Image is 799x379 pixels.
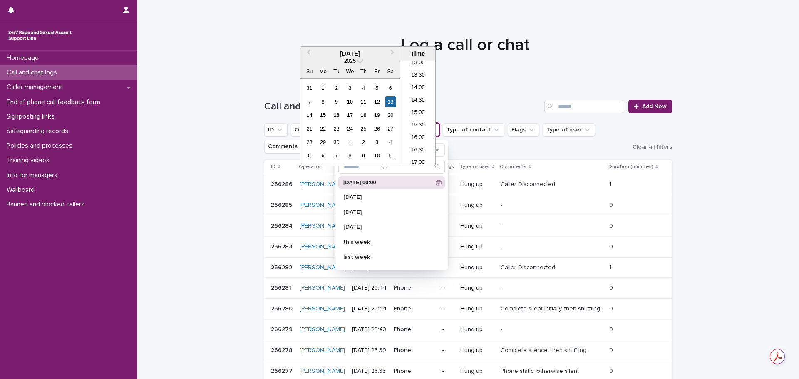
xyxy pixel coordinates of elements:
[343,194,432,200] p: [DATE]
[331,66,342,77] div: Tu
[460,264,494,271] p: Hung up
[358,96,369,107] div: Choose Thursday, September 11th, 2025
[317,66,328,77] div: Mo
[508,123,539,136] button: Flags
[264,123,288,136] button: ID
[300,243,345,250] a: [PERSON_NAME]
[385,150,396,161] div: Choose Saturday, October 11th, 2025
[394,368,436,375] p: Phone
[344,109,355,121] div: Choose Wednesday, September 17th, 2025
[400,69,436,82] li: 13:30
[501,242,504,250] p: -
[358,123,369,134] div: Choose Thursday, September 25th, 2025
[609,366,615,375] p: 0
[304,150,315,161] div: Choose Sunday, October 5th, 2025
[291,123,334,136] button: Operator
[501,283,504,292] p: -
[442,305,453,312] p: -
[371,96,382,107] div: Choose Friday, September 12th, 2025
[344,82,355,94] div: Choose Wednesday, September 3rd, 2025
[629,141,672,153] button: Clear all filters
[400,119,436,132] li: 15:30
[358,82,369,94] div: Choose Thursday, September 4th, 2025
[608,162,653,171] p: Duration (minutes)
[358,66,369,77] div: Th
[300,264,345,271] a: [PERSON_NAME]
[271,283,293,292] p: 266281
[317,109,328,121] div: Choose Monday, September 15th, 2025
[358,109,369,121] div: Choose Thursday, September 18th, 2025
[501,304,603,312] p: Complete silent initially, then shuffling.
[331,96,342,107] div: Choose Tuesday, September 9th, 2025
[271,242,294,250] p: 266283
[442,285,453,292] p: -
[264,236,672,257] tr: 266283266283 [PERSON_NAME] [DATE] 23:51Phone-Hung up-- 00
[609,345,615,354] p: 0
[460,347,494,354] p: Hung up
[394,285,436,292] p: Phone
[3,142,79,150] p: Policies and processes
[609,263,613,271] p: 1
[460,368,494,375] p: Hung up
[3,186,41,194] p: Wallboard
[264,319,672,340] tr: 266279266279 [PERSON_NAME] [DATE] 23:43Phone-Hung up-- 00
[500,162,526,171] p: Comments
[3,54,45,62] p: Homepage
[543,123,595,136] button: Type of user
[400,82,436,94] li: 14:00
[300,368,345,375] a: [PERSON_NAME]
[271,325,294,333] p: 266279
[385,66,396,77] div: Sa
[385,109,396,121] div: Choose Saturday, September 20th, 2025
[371,150,382,161] div: Choose Friday, October 10th, 2025
[352,347,387,354] p: [DATE] 23:39
[344,96,355,107] div: Choose Wednesday, September 10th, 2025
[628,100,672,113] a: Add New
[343,180,432,186] p: [DATE] 00:00
[343,239,432,245] p: this week
[304,82,315,94] div: Choose Sunday, August 31st, 2025
[3,69,64,77] p: Call and chat logs
[3,201,91,208] p: Banned and blocked callers
[385,136,396,148] div: Choose Saturday, October 4th, 2025
[271,221,294,230] p: 266284
[344,123,355,134] div: Choose Wednesday, September 24th, 2025
[460,305,494,312] p: Hung up
[271,345,294,354] p: 266278
[352,305,387,312] p: [DATE] 23:44
[271,179,294,188] p: 266286
[402,50,433,57] div: Time
[331,109,342,121] div: Choose Tuesday, September 16th, 2025
[609,221,615,230] p: 0
[460,202,494,209] p: Hung up
[443,123,504,136] button: Type of contact
[352,368,387,375] p: [DATE] 23:35
[331,136,342,148] div: Choose Tuesday, September 30th, 2025
[501,200,504,209] p: -
[501,345,589,354] p: Complete silence, then shuffling.
[301,47,314,61] button: Previous Month
[385,82,396,94] div: Choose Saturday, September 6th, 2025
[264,340,672,361] tr: 266278266278 [PERSON_NAME] [DATE] 23:39Phone-Hung upComplete silence, then shuffling.Complete sil...
[344,150,355,161] div: Choose Wednesday, October 8th, 2025
[300,202,345,209] a: [PERSON_NAME]
[442,368,453,375] p: -
[358,136,369,148] div: Choose Thursday, October 2nd, 2025
[271,304,294,312] p: 266280
[7,27,73,44] img: rhQMoQhaT3yELyF149Cw
[400,132,436,144] li: 16:00
[304,96,315,107] div: Choose Sunday, September 7th, 2025
[271,366,294,375] p: 266277
[331,150,342,161] div: Choose Tuesday, October 7th, 2025
[352,285,387,292] p: [DATE] 23:44
[304,109,315,121] div: Choose Sunday, September 14th, 2025
[317,150,328,161] div: Choose Monday, October 6th, 2025
[609,179,613,188] p: 1
[544,100,623,113] div: Search
[343,209,432,215] p: [DATE]
[264,101,541,113] h1: Call and chat logs
[460,181,494,188] p: Hung up
[317,136,328,148] div: Choose Monday, September 29th, 2025
[344,136,355,148] div: Choose Wednesday, October 1st, 2025
[271,263,294,271] p: 266282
